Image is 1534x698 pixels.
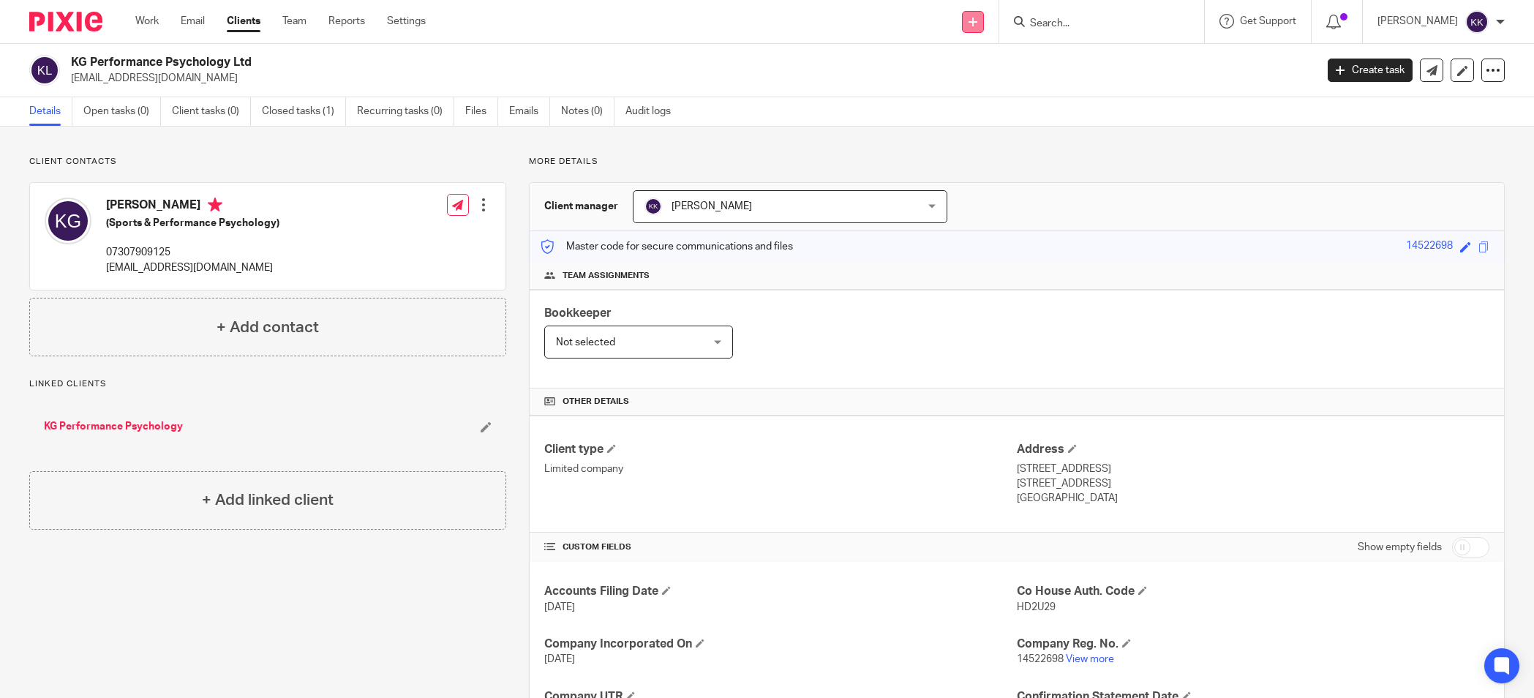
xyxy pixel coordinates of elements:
p: [EMAIL_ADDRESS][DOMAIN_NAME] [106,260,279,275]
a: Files [465,97,498,126]
a: View more [1066,654,1114,664]
a: Email [181,14,205,29]
a: Team [282,14,307,29]
p: Linked clients [29,378,506,390]
span: [PERSON_NAME] [672,201,752,211]
span: [DATE] [544,602,575,612]
a: Emails [509,97,550,126]
span: Team assignments [563,270,650,282]
img: svg%3E [29,55,60,86]
p: [STREET_ADDRESS] [1017,462,1489,476]
input: Search [1029,18,1160,31]
h4: CUSTOM FIELDS [544,541,1017,553]
span: [DATE] [544,654,575,664]
a: Clients [227,14,260,29]
h4: [PERSON_NAME] [106,198,279,216]
a: Closed tasks (1) [262,97,346,126]
h4: Address [1017,442,1489,457]
p: [EMAIL_ADDRESS][DOMAIN_NAME] [71,71,1306,86]
p: Client contacts [29,156,506,168]
img: svg%3E [1465,10,1489,34]
h4: + Add linked client [202,489,334,511]
h4: Company Incorporated On [544,637,1017,652]
a: KG Performance Psychology [44,419,183,434]
a: Recurring tasks (0) [357,97,454,126]
a: Work [135,14,159,29]
h4: Company Reg. No. [1017,637,1489,652]
span: Other details [563,396,629,408]
span: Not selected [556,337,615,348]
p: [PERSON_NAME] [1377,14,1458,29]
div: 14522698 [1406,239,1453,255]
a: Audit logs [625,97,682,126]
span: HD2U29 [1017,602,1056,612]
a: Create task [1328,59,1413,82]
img: svg%3E [45,198,91,244]
h4: + Add contact [217,316,319,339]
a: Reports [328,14,365,29]
p: [GEOGRAPHIC_DATA] [1017,491,1489,506]
h5: (Sports & Performance Psychology) [106,216,279,230]
a: Open tasks (0) [83,97,161,126]
span: 14522698 [1017,654,1064,664]
span: Get Support [1240,16,1296,26]
a: Details [29,97,72,126]
h3: Client manager [544,199,618,214]
p: [STREET_ADDRESS] [1017,476,1489,491]
p: 07307909125 [106,245,279,260]
p: More details [529,156,1505,168]
a: Settings [387,14,426,29]
label: Show empty fields [1358,540,1442,555]
a: Client tasks (0) [172,97,251,126]
span: Bookkeeper [544,307,612,319]
p: Master code for secure communications and files [541,239,793,254]
img: svg%3E [644,198,662,215]
h4: Accounts Filing Date [544,584,1017,599]
a: Notes (0) [561,97,614,126]
p: Limited company [544,462,1017,476]
h4: Client type [544,442,1017,457]
img: Pixie [29,12,102,31]
h4: Co House Auth. Code [1017,584,1489,599]
i: Primary [208,198,222,212]
h2: KG Performance Psychology Ltd [71,55,1059,70]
